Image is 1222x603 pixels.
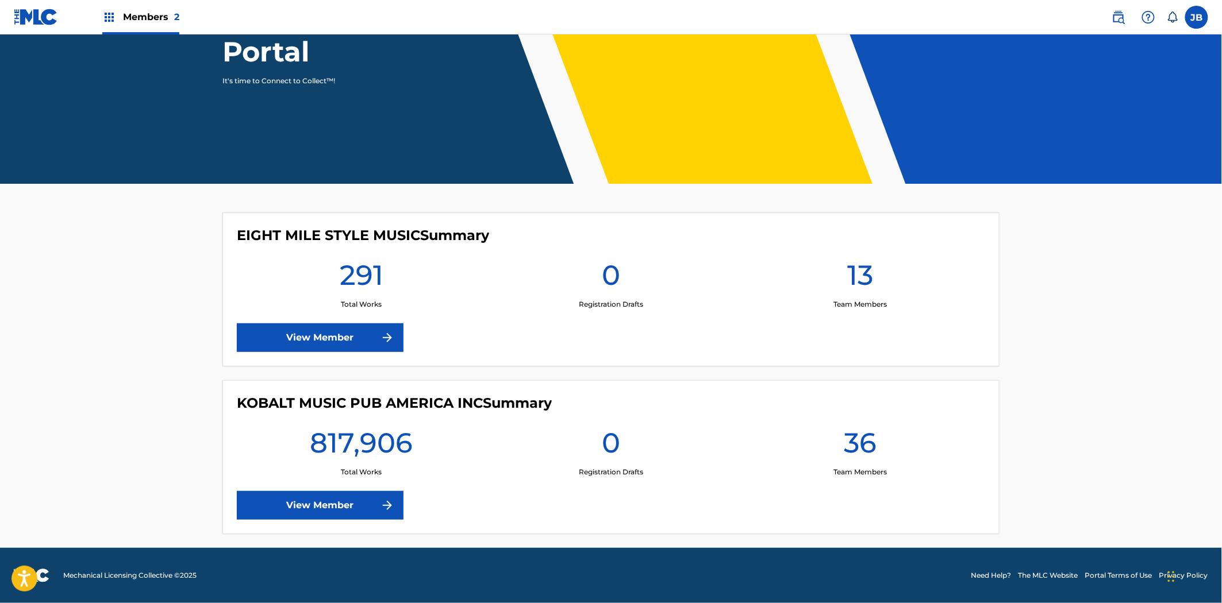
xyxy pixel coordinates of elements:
img: help [1142,10,1155,24]
div: Help [1137,6,1160,29]
div: User Menu [1185,6,1208,29]
a: Public Search [1107,6,1130,29]
h1: 13 [847,258,873,299]
p: Total Works [341,299,382,310]
h1: 0 [602,258,620,299]
a: Need Help? [971,570,1012,581]
span: Members [123,10,179,24]
img: logo [14,569,49,582]
span: 2 [174,11,179,22]
h1: 291 [340,258,383,299]
p: Registration Drafts [579,299,643,310]
img: MLC Logo [14,9,58,25]
a: View Member [237,323,404,352]
h1: 817,906 [310,426,413,467]
img: Top Rightsholders [102,10,116,24]
h1: 0 [602,426,620,467]
a: The MLC Website [1019,570,1078,581]
p: Total Works [341,467,382,477]
span: Mechanical Licensing Collective © 2025 [63,570,197,581]
div: Drag [1168,559,1175,594]
p: It's time to Connect to Collect™! [222,76,422,86]
img: search [1112,10,1125,24]
iframe: Chat Widget [1165,548,1222,603]
img: f7272a7cc735f4ea7f67.svg [381,331,394,345]
div: Notifications [1167,11,1178,23]
a: Privacy Policy [1159,570,1208,581]
a: Portal Terms of Use [1085,570,1152,581]
h1: 36 [844,426,877,467]
p: Registration Drafts [579,467,643,477]
img: f7272a7cc735f4ea7f67.svg [381,498,394,512]
h4: KOBALT MUSIC PUB AMERICA INC [237,395,552,412]
p: Team Members [833,467,887,477]
a: View Member [237,491,404,520]
p: Team Members [833,299,887,310]
h4: EIGHT MILE STYLE MUSIC [237,227,489,244]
